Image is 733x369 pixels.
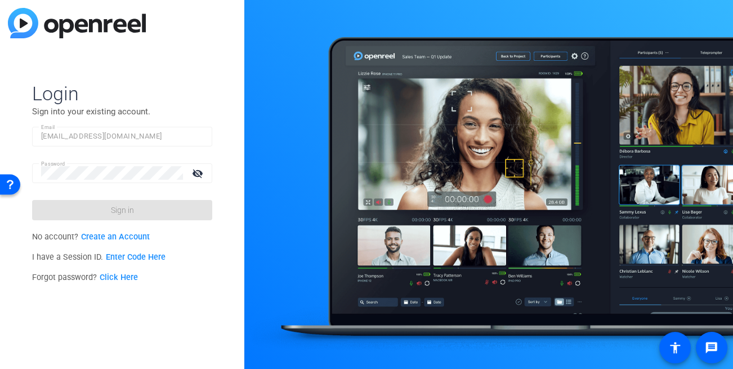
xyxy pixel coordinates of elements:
[81,232,150,242] a: Create an Account
[32,232,150,242] span: No account?
[32,252,166,262] span: I have a Session ID.
[705,341,718,354] mat-icon: message
[32,105,212,118] p: Sign into your existing account.
[100,273,138,282] a: Click Here
[41,130,203,143] input: Enter Email Address
[8,8,146,38] img: blue-gradient.svg
[41,124,55,130] mat-label: Email
[106,252,166,262] a: Enter Code Here
[32,273,138,282] span: Forgot password?
[41,161,65,167] mat-label: Password
[668,341,682,354] mat-icon: accessibility
[32,82,212,105] span: Login
[185,165,212,181] mat-icon: visibility_off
